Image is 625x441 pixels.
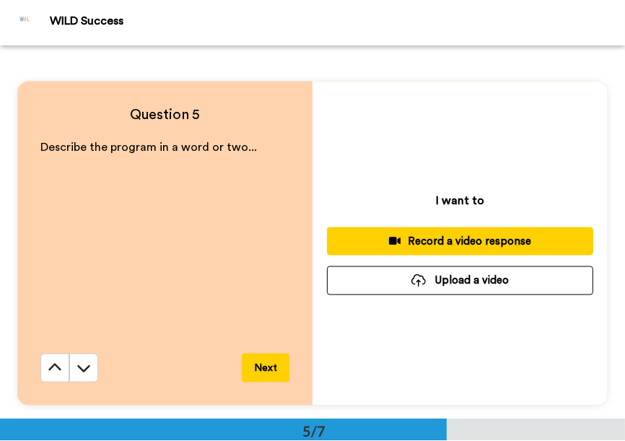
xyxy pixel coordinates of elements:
[436,192,484,209] p: I want to
[40,105,289,125] h4: Question 5
[242,354,289,383] button: Next
[327,266,593,294] button: Upload a video
[50,14,624,28] div: WILD Success
[279,421,349,441] div: 5/7
[8,5,43,40] img: Profile Image
[327,227,593,256] button: Record a video response
[40,141,257,153] span: Describe the program in a word or two...
[338,234,582,249] div: Record a video response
